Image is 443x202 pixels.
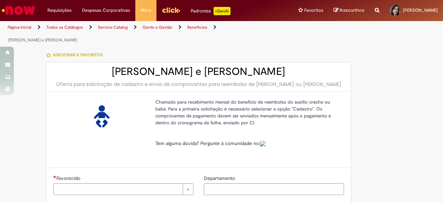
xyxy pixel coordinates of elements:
span: Requisições [47,7,72,14]
p: Tem alguma dúvida? Pergunte à comunidade no: [155,140,339,147]
p: +GenAi [214,7,230,15]
span: [PERSON_NAME] [403,7,438,13]
img: Auxílio Creche e Babá [91,105,113,127]
a: Página inicial [8,25,31,30]
div: Padroniza [191,7,230,15]
a: Rascunhos [334,7,364,14]
span: More [141,7,151,14]
ul: Trilhas de página [5,21,290,47]
span: Departamento [204,175,236,181]
span: Chamado para recebimento mensal do benefício de reembolso do auxílio creche ou babá. Para a prime... [155,99,331,126]
span: Despesas Corporativas [82,7,130,14]
span: Favoritos [304,7,323,14]
a: Colabora [260,140,265,146]
div: Oferta para solicitação de cadastro e envio de comprovantes para reembolso de [PERSON_NAME] ou [P... [53,81,344,88]
a: Service Catalog [98,25,128,30]
h2: [PERSON_NAME] e [PERSON_NAME] [53,66,344,77]
span: Necessários [53,175,56,178]
a: Limpar campo Favorecido [53,183,193,195]
span: Necessários - Favorecido [56,175,82,181]
a: Todos os Catálogos [46,25,83,30]
img: click_logo_yellow_360x200.png [162,5,180,15]
a: Benefícios [187,25,207,30]
img: ServiceNow [1,3,36,17]
input: Departamento [204,183,344,195]
a: Gente e Gestão [143,25,172,30]
img: sys_attachment.do [260,141,265,146]
span: Adicionar a Favoritos [53,52,103,58]
a: [PERSON_NAME] e [PERSON_NAME] [8,37,77,43]
button: Adicionar a Favoritos [46,48,107,62]
span: Rascunhos [340,7,364,13]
